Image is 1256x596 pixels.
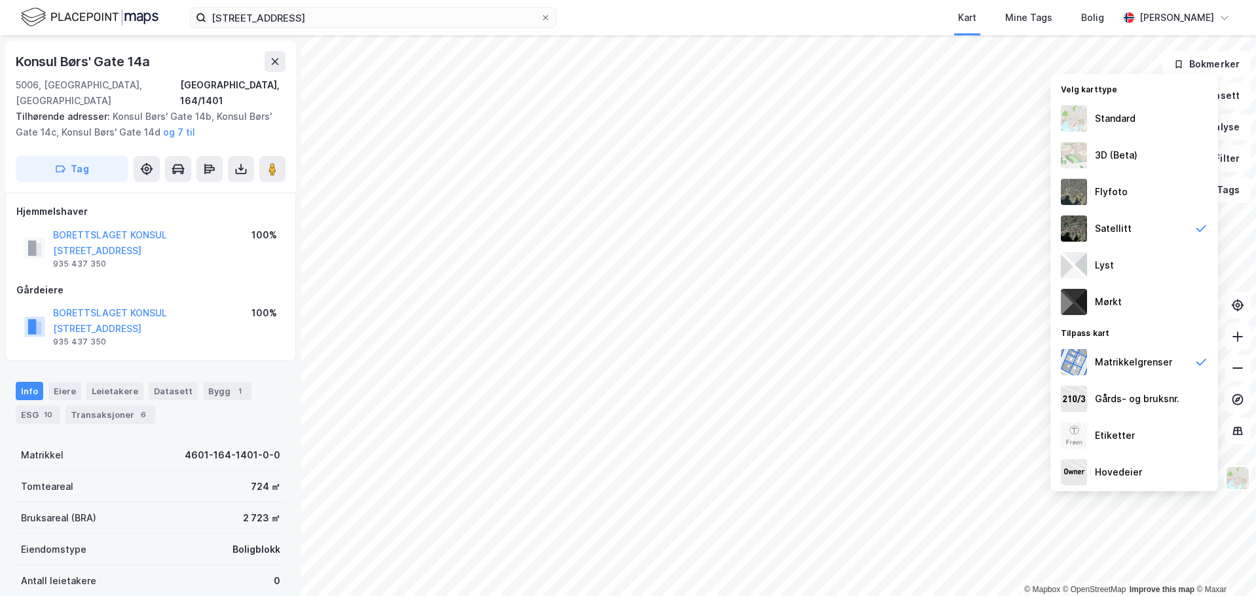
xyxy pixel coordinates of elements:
button: Tag [16,156,128,182]
div: 935 437 350 [53,259,106,269]
div: 935 437 350 [53,337,106,347]
div: 724 ㎡ [251,479,280,494]
div: 4601-164-1401-0-0 [185,447,280,463]
span: Tilhørende adresser: [16,111,113,122]
div: Bruksareal (BRA) [21,510,96,526]
div: Kart [958,10,976,26]
div: Standard [1095,111,1136,126]
iframe: Chat Widget [1191,533,1256,596]
div: Etiketter [1095,428,1135,443]
div: Transaksjoner [65,405,155,424]
div: Tilpass kart [1050,320,1218,344]
img: Z [1061,142,1087,168]
div: Gårds- og bruksnr. [1095,391,1179,407]
div: 100% [251,305,277,321]
a: OpenStreetMap [1063,585,1126,594]
div: Flyfoto [1095,184,1128,200]
div: Kontrollprogram for chat [1191,533,1256,596]
div: Matrikkel [21,447,64,463]
div: Boligblokk [232,542,280,557]
img: Z [1061,179,1087,205]
button: Filter [1188,145,1251,172]
div: Konsul Børs' Gate 14a [16,51,153,72]
div: Datasett [149,382,198,400]
div: Bygg [203,382,251,400]
div: [PERSON_NAME] [1139,10,1214,26]
img: majorOwner.b5e170eddb5c04bfeeff.jpeg [1061,459,1087,485]
div: Mørkt [1095,294,1122,310]
div: Info [16,382,43,400]
div: Gårdeiere [16,282,285,298]
div: Bolig [1081,10,1104,26]
button: Tags [1190,177,1251,203]
a: Mapbox [1024,585,1060,594]
div: Lyst [1095,257,1114,273]
div: 1 [233,384,246,398]
div: 5006, [GEOGRAPHIC_DATA], [GEOGRAPHIC_DATA] [16,77,180,109]
div: 6 [137,408,150,421]
div: Matrikkelgrenser [1095,354,1172,370]
div: Leietakere [86,382,143,400]
div: Mine Tags [1005,10,1052,26]
div: Hovedeier [1095,464,1142,480]
div: 100% [251,227,277,243]
button: Bokmerker [1162,51,1251,77]
img: Z [1061,105,1087,132]
div: 10 [41,408,55,421]
img: nCdM7BzjoCAAAAAElFTkSuQmCC [1061,289,1087,315]
div: Eiere [48,382,81,400]
div: ESG [16,405,60,424]
div: Velg karttype [1050,77,1218,100]
img: cadastreBorders.cfe08de4b5ddd52a10de.jpeg [1061,349,1087,375]
a: Improve this map [1130,585,1194,594]
img: Z [1061,422,1087,449]
img: cadastreKeys.547ab17ec502f5a4ef2b.jpeg [1061,386,1087,412]
img: luj3wr1y2y3+OchiMxRmMxRlscgabnMEmZ7DJGWxyBpucwSZnsMkZbHIGm5zBJmewyRlscgabnMEmZ7DJGWxyBpucwSZnsMkZ... [1061,252,1087,278]
div: Hjemmelshaver [16,204,285,219]
div: Konsul Børs' Gate 14b, Konsul Børs' Gate 14c, Konsul Børs' Gate 14d [16,109,275,140]
img: 9k= [1061,215,1087,242]
div: Antall leietakere [21,573,96,589]
input: Søk på adresse, matrikkel, gårdeiere, leietakere eller personer [206,8,540,28]
img: logo.f888ab2527a4732fd821a326f86c7f29.svg [21,6,158,29]
div: [GEOGRAPHIC_DATA], 164/1401 [180,77,286,109]
div: Satellitt [1095,221,1132,236]
div: 3D (Beta) [1095,147,1137,163]
div: Eiendomstype [21,542,86,557]
div: 2 723 ㎡ [243,510,280,526]
div: Tomteareal [21,479,73,494]
img: Z [1225,466,1250,491]
div: 0 [274,573,280,589]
